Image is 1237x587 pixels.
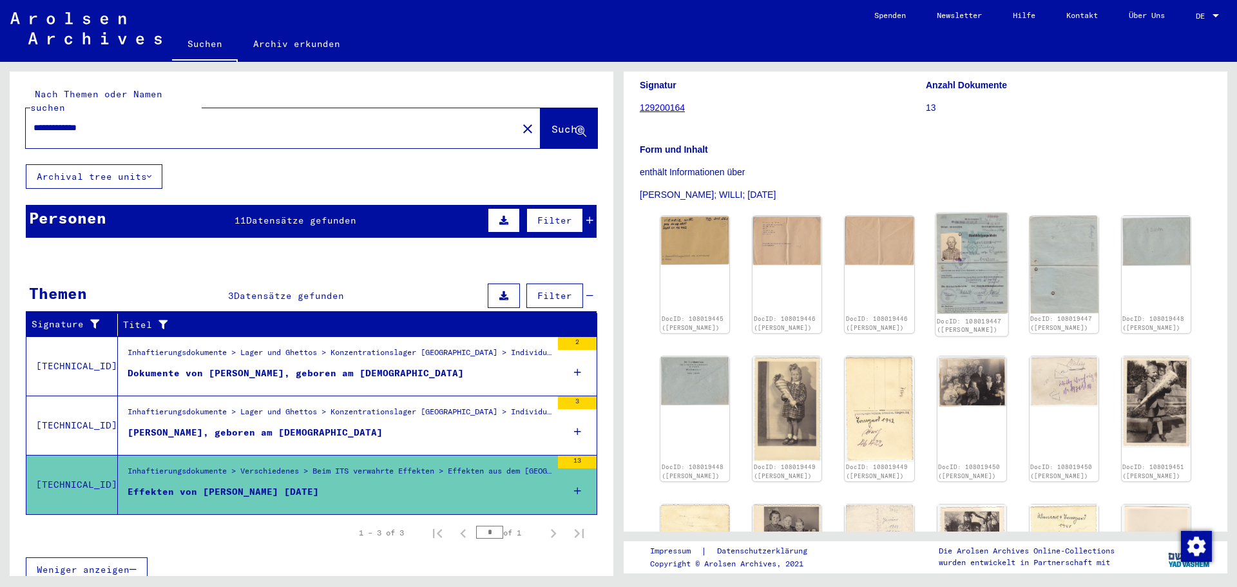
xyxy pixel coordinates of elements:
div: Titel [123,318,571,332]
a: Impressum [650,544,701,558]
button: Filter [526,284,583,308]
a: DocID: 108019448 ([PERSON_NAME]) [1122,315,1184,331]
a: DocID: 108019449 ([PERSON_NAME]) [846,463,908,479]
img: 002.jpg [845,505,914,549]
button: Last page [566,520,592,546]
a: DocID: 108019445 ([PERSON_NAME]) [662,315,724,331]
mat-label: Nach Themen oder Namen suchen [30,88,162,113]
div: of 1 [476,526,541,539]
a: DocID: 108019447 ([PERSON_NAME]) [1030,315,1092,331]
button: Next page [541,520,566,546]
img: 002.jpg [1030,216,1098,313]
img: Arolsen_neg.svg [10,12,162,44]
div: Personen [29,206,106,229]
p: wurden entwickelt in Partnerschaft mit [939,557,1115,568]
a: DocID: 108019446 ([PERSON_NAME]) [754,315,816,331]
div: 1 – 3 of 3 [359,527,404,539]
a: DocID: 108019450 ([PERSON_NAME]) [938,463,1000,479]
div: Titel [123,314,584,335]
mat-icon: close [520,121,535,137]
button: Weniger anzeigen [26,557,148,582]
p: Copyright © Arolsen Archives, 2021 [650,558,823,570]
button: Clear [515,115,541,141]
a: 129200164 [640,102,685,113]
img: 002.jpg [845,356,914,462]
div: | [650,544,823,558]
span: Suche [551,122,584,135]
div: Signature [32,314,120,335]
div: Inhaftierungsdokumente > Lager und Ghettos > Konzentrationslager [GEOGRAPHIC_DATA] > Individuelle... [128,406,551,424]
b: Form und Inhalt [640,144,708,155]
a: Archiv erkunden [238,28,356,59]
p: [PERSON_NAME]; WILLI; [DATE] [640,188,1211,202]
a: DocID: 108019451 ([PERSON_NAME]) [1122,463,1184,479]
img: 002.jpg [1030,505,1098,554]
button: Previous page [450,520,476,546]
img: 001.jpg [753,505,821,549]
img: 002.jpg [1030,356,1098,407]
a: DocID: 108019446 ([PERSON_NAME]) [846,315,908,331]
td: [TECHNICAL_ID] [26,455,118,514]
div: Effekten von [PERSON_NAME] [DATE] [128,485,319,499]
p: Die Arolsen Archives Online-Collections [939,545,1115,557]
a: Datenschutzerklärung [707,544,823,558]
div: [PERSON_NAME], geboren am [DEMOGRAPHIC_DATA] [128,426,383,439]
p: 13 [926,101,1211,115]
button: First page [425,520,450,546]
img: 002.jpg [660,356,729,405]
button: Suche [541,108,597,148]
button: Archival tree units [26,164,162,189]
button: Filter [526,208,583,233]
a: DocID: 108019449 ([PERSON_NAME]) [754,463,816,479]
span: Filter [537,215,572,226]
img: 001.jpg [753,216,821,265]
span: Filter [537,290,572,302]
b: Signatur [640,80,676,90]
div: Signature [32,318,108,331]
a: DocID: 108019448 ([PERSON_NAME]) [662,463,724,479]
img: 002.jpg [845,216,914,265]
span: 11 [235,215,246,226]
img: 001.jpg [937,356,1006,407]
a: DocID: 108019450 ([PERSON_NAME]) [1030,463,1092,479]
b: Anzahl Dokumente [926,80,1007,90]
div: Inhaftierungsdokumente > Verschiedenes > Beim ITS verwahrte Effekten > Effekten aus dem [GEOGRAPH... [128,465,551,483]
img: 001.jpg [753,356,821,461]
span: DE [1196,12,1210,21]
img: yv_logo.png [1165,541,1214,573]
img: 001.jpg [660,216,729,265]
p: enthält Informationen über [640,166,1211,179]
div: Dokumente von [PERSON_NAME], geboren am [DEMOGRAPHIC_DATA] [128,367,464,380]
a: Suchen [172,28,238,62]
img: 001.jpg [935,213,1008,315]
span: Datensätze gefunden [246,215,356,226]
img: 001.jpg [1122,216,1191,266]
div: Inhaftierungsdokumente > Lager und Ghettos > Konzentrationslager [GEOGRAPHIC_DATA] > Individuelle... [128,347,551,365]
a: DocID: 108019447 ([PERSON_NAME]) [937,317,1002,334]
img: 001.jpg [1122,356,1191,448]
img: Zustimmung ändern [1181,531,1212,562]
span: Weniger anzeigen [37,564,129,575]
